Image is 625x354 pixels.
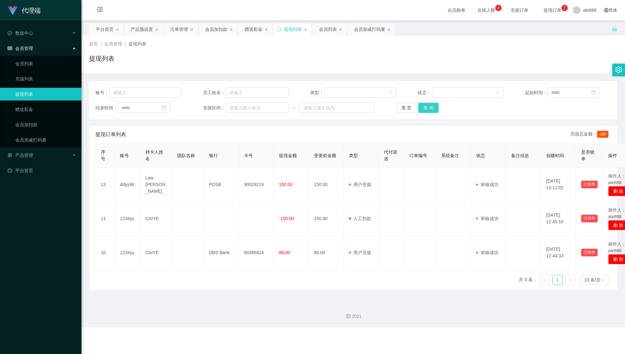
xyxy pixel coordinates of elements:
[608,153,617,158] span: 操作
[87,313,620,320] div: 2021
[597,131,608,138] span: 386
[95,105,118,111] span: 结束时间：
[568,278,572,282] i: 图标: right
[140,202,172,236] td: CAIYE
[95,131,126,138] span: 提现订单列表
[310,89,324,96] span: 类型：
[89,41,98,46] span: 首页
[8,46,33,51] span: 会员管理
[8,6,18,15] img: logo.9652507e.png
[541,236,576,270] td: [DATE] 12:44:33
[162,106,166,110] i: 图标: calendar
[95,89,109,96] span: 账号：
[476,153,485,158] span: 状态
[476,250,498,255] span: 审核成功
[418,89,432,96] span: 状态：
[418,103,439,113] button: 查 询
[284,23,302,35] div: 提现列表
[387,28,391,31] i: 图标: close
[601,278,605,282] i: 图标: down
[264,28,268,31] i: 图标: close
[570,131,611,138] div: 充值总金额：
[15,73,76,85] a: 充值列表
[229,28,233,31] i: 图标: close
[125,41,126,46] span: /
[115,236,140,270] td: 1234yy
[203,89,226,96] span: 员工姓名：
[495,5,502,11] sup: 4
[8,31,33,36] span: 数据中心
[581,149,594,161] span: 是否锁单
[604,8,608,12] i: 图标: global
[204,236,239,270] td: DBS Bank
[277,27,281,31] i: 图标: sync
[339,28,343,31] i: 图标: close
[540,8,565,12] span: 提现订单
[279,250,290,255] span: 86.00
[15,103,76,116] a: 赠送彩金
[177,153,195,158] span: 团队名称
[15,88,76,101] a: 提现列表
[496,91,500,95] i: 图标: down
[289,105,300,111] span: ~
[96,202,115,236] td: 11
[22,0,41,21] h1: 代理端
[309,202,344,236] td: 150.00
[612,26,617,31] i: 图标: unlock
[354,23,385,35] div: 会员加减打码量
[239,236,274,270] td: 80386924
[8,46,12,51] i: 图标: table
[396,103,417,113] button: 重 置
[15,118,76,131] a: 会员加扣款
[581,181,598,188] button: 已锁单
[546,153,564,158] span: 创建时间
[15,57,76,70] a: 会员列表
[109,87,181,98] input: 请输入
[314,153,336,158] span: 变更前金额
[309,236,344,270] td: 86.00
[476,182,498,187] span: 审核成功
[279,153,297,158] span: 提现金额
[8,164,76,177] a: 图标: dashboard平台首页
[561,5,568,11] sup: 2
[190,28,194,31] i: 图标: close
[304,28,308,31] i: 图标: close
[226,87,289,98] input: 请输入
[543,278,547,282] i: 图标: left
[581,215,598,222] button: 已锁单
[8,153,33,158] span: 产品管理
[245,23,262,35] div: 赠送彩金
[140,236,172,270] td: CAIYE
[203,105,226,111] span: 充值区间：
[8,31,12,35] i: 图标: check-circle-o
[511,153,529,158] span: 备注信息
[104,41,122,46] span: 会员管理
[349,250,371,255] span: 用户充值
[476,216,498,221] span: 审核成功
[349,182,371,187] span: 用户充值
[497,5,500,11] p: 4
[474,8,498,12] span: 在线人数
[8,153,12,157] i: 图标: appstore-o
[226,103,289,113] input: 请输入最小值为
[115,202,140,236] td: 1234yy
[349,153,358,158] span: 类型
[96,236,115,270] td: 10
[519,275,537,285] li: 共 3 条，
[128,41,146,46] span: 提现列表
[155,28,159,31] i: 图标: close
[349,216,371,221] span: 人工扣款
[15,134,76,146] a: 会员加减打码量
[8,8,41,13] a: 代理端
[384,149,397,161] span: 代付渠道
[581,249,598,256] button: 已锁单
[205,23,227,35] div: 会员加扣款
[553,275,562,285] a: 1
[145,149,163,161] span: 持卡人姓名
[565,275,575,285] li: 下一页
[584,275,601,285] div: 10 条/页
[239,168,274,202] td: 90029219
[615,66,622,73] i: 图标: setting
[540,275,550,285] li: 上一页
[120,153,129,158] span: 账号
